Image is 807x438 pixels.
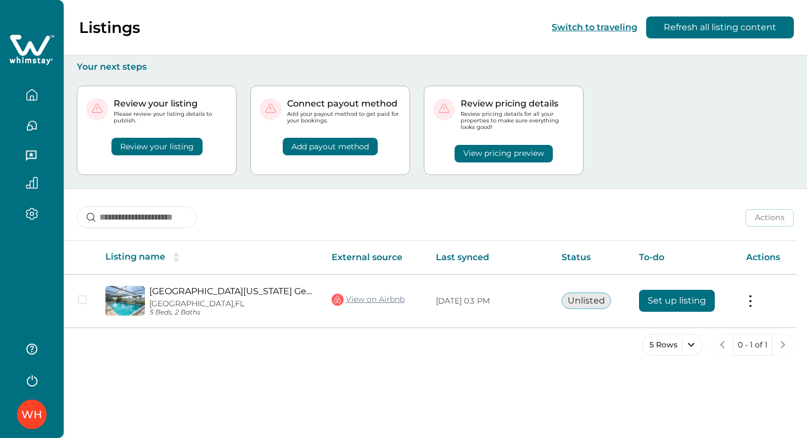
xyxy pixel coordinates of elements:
p: Review pricing details [461,98,574,109]
p: Add your payout method to get paid for your bookings. [287,111,401,124]
button: Refresh all listing content [646,16,794,38]
p: 5 Beds, 2 Baths [149,308,314,317]
p: Listings [79,18,140,37]
button: Unlisted [562,293,611,309]
th: Status [553,241,630,274]
p: 0 - 1 of 1 [738,340,767,351]
button: Review your listing [111,138,203,155]
button: Set up listing [639,290,715,312]
button: next page [772,334,794,356]
th: To-do [630,241,737,274]
button: 0 - 1 of 1 [733,334,772,356]
a: View on Airbnb [332,293,405,307]
p: Please review your listing details to publish. [114,111,227,124]
button: Add payout method [283,138,378,155]
p: Review your listing [114,98,227,109]
button: View pricing preview [455,145,553,162]
a: [GEOGRAPHIC_DATA][US_STATE] Getaway [149,286,314,296]
button: Actions [746,209,794,227]
button: Switch to traveling [552,22,637,32]
th: Actions [737,241,797,274]
p: Your next steps [77,61,794,72]
button: 5 Rows [642,334,703,356]
th: Listing name [97,241,323,274]
p: [GEOGRAPHIC_DATA], FL [149,299,314,308]
img: propertyImage_Cape Coral Florida Getaway [105,286,145,316]
th: External source [323,241,427,274]
p: Review pricing details for all your properties to make sure everything looks good! [461,111,574,131]
div: Whimstay Host [21,401,42,428]
button: previous page [711,334,733,356]
p: [DATE] 03 PM [436,296,545,307]
th: Last synced [427,241,553,274]
p: Connect payout method [287,98,401,109]
button: sorting [165,252,187,263]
